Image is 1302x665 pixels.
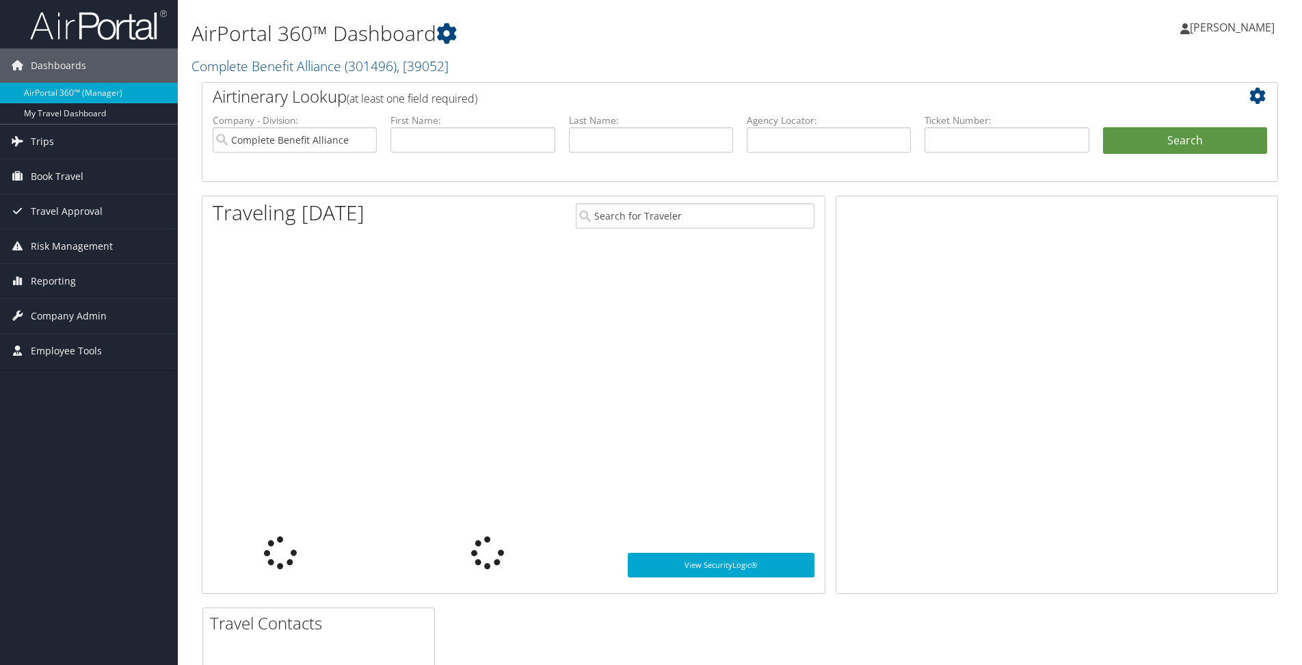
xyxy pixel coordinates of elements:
[31,334,102,368] span: Employee Tools
[31,299,107,333] span: Company Admin
[31,49,86,83] span: Dashboards
[191,57,449,75] a: Complete Benefit Alliance
[31,125,54,159] span: Trips
[1180,7,1288,48] a: [PERSON_NAME]
[390,114,555,127] label: First Name:
[576,203,814,229] input: Search for Traveler
[345,57,397,75] span: ( 301496 )
[213,198,364,227] h1: Traveling [DATE]
[397,57,449,75] span: , [ 39052 ]
[31,159,83,194] span: Book Travel
[31,264,76,298] span: Reporting
[213,85,1178,108] h2: Airtinerary Lookup
[747,114,911,127] label: Agency Locator:
[569,114,733,127] label: Last Name:
[191,19,922,48] h1: AirPortal 360™ Dashboard
[31,229,113,263] span: Risk Management
[30,9,167,41] img: airportal-logo.png
[1103,127,1267,155] button: Search
[210,612,434,635] h2: Travel Contacts
[213,114,377,127] label: Company - Division:
[925,114,1089,127] label: Ticket Number:
[347,91,477,106] span: (at least one field required)
[1190,20,1275,35] span: [PERSON_NAME]
[628,553,814,577] a: View SecurityLogic®
[31,194,103,229] span: Travel Approval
